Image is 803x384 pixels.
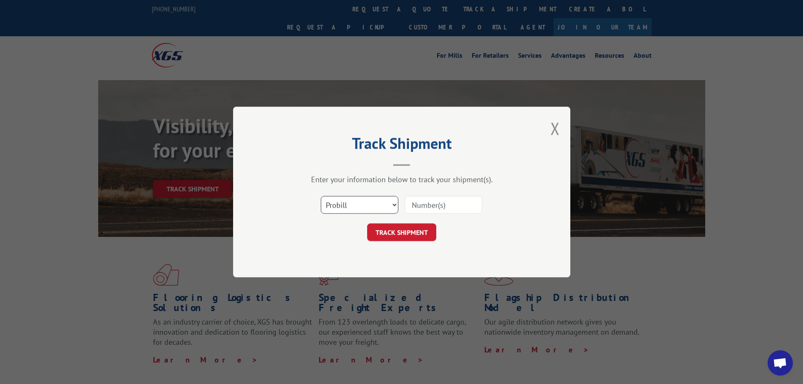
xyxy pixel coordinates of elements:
button: TRACK SHIPMENT [367,223,436,241]
h2: Track Shipment [275,137,528,153]
input: Number(s) [405,196,482,214]
div: Enter your information below to track your shipment(s). [275,175,528,184]
button: Close modal [551,117,560,140]
div: Open chat [768,350,793,376]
